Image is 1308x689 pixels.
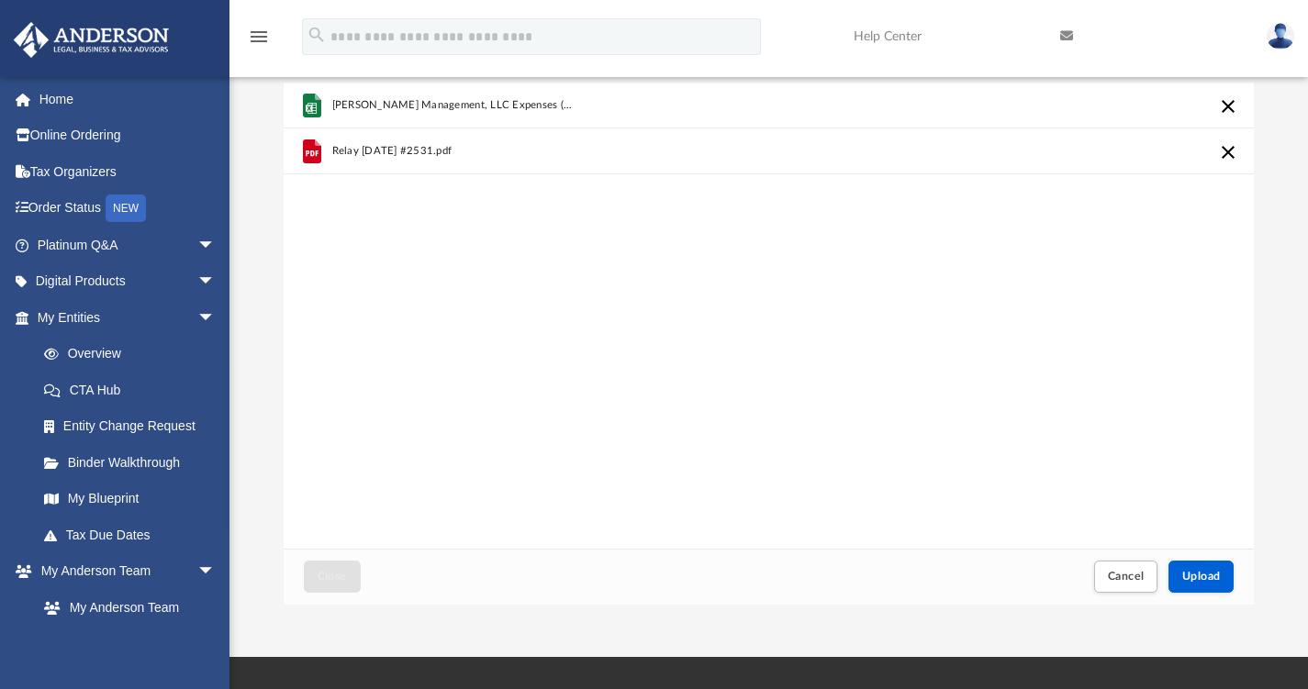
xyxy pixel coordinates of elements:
a: CTA Hub [26,372,243,408]
a: Tax Organizers [13,153,243,190]
div: NEW [106,194,146,222]
span: Cancel [1108,571,1145,582]
span: [PERSON_NAME] Management, LLC Expenses (1).xlsx [331,99,573,111]
a: My Blueprint [26,481,234,517]
a: Online Ordering [13,117,243,154]
div: Upload [284,83,1255,605]
button: Upload [1168,561,1235,593]
span: arrow_drop_down [197,227,234,264]
a: Binder Walkthrough [26,444,243,481]
i: menu [248,26,270,48]
a: menu [248,35,270,48]
div: grid [284,83,1255,549]
a: Platinum Q&Aarrow_drop_down [13,227,243,263]
a: Home [13,81,243,117]
button: Close [304,561,361,593]
a: Tax Due Dates [26,517,243,553]
span: Close [318,571,347,582]
a: Entity Change Request [26,408,243,445]
span: arrow_drop_down [197,263,234,301]
button: Cancel [1094,561,1158,593]
span: arrow_drop_down [197,553,234,591]
span: Relay [DATE] #2531.pdf [331,145,452,157]
button: Cancel this upload [1217,141,1239,163]
img: Anderson Advisors Platinum Portal [8,22,174,58]
button: Cancel this upload [1217,95,1239,117]
a: Order StatusNEW [13,190,243,228]
span: Upload [1182,571,1221,582]
span: arrow_drop_down [197,299,234,337]
a: Digital Productsarrow_drop_down [13,263,243,300]
a: My Entitiesarrow_drop_down [13,299,243,336]
img: User Pic [1267,23,1294,50]
a: Overview [26,336,243,372]
a: My Anderson Team [26,589,225,626]
a: My Anderson Teamarrow_drop_down [13,553,234,590]
i: search [307,25,327,45]
a: Anderson System [26,626,234,662]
